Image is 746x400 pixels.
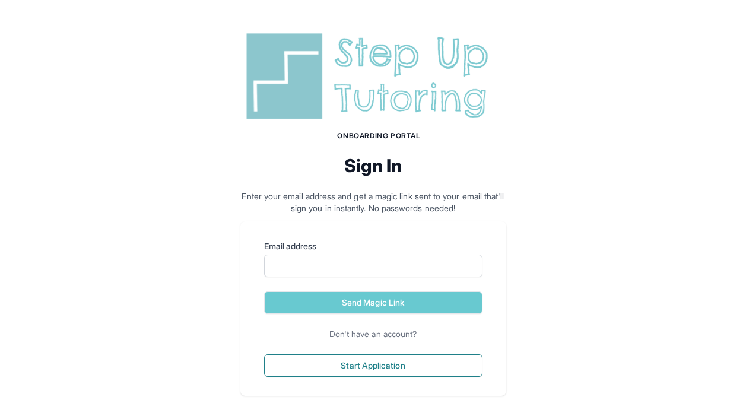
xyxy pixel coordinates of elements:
label: Email address [264,240,482,252]
span: Don't have an account? [325,328,422,340]
img: Step Up Tutoring horizontal logo [240,28,506,124]
p: Enter your email address and get a magic link sent to your email that'll sign you in instantly. N... [240,191,506,214]
h1: Onboarding Portal [252,131,506,141]
h2: Sign In [240,155,506,176]
button: Send Magic Link [264,291,482,314]
button: Start Application [264,354,482,377]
